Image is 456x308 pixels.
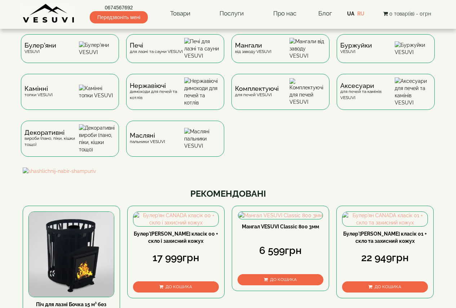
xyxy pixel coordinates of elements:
[340,83,395,101] div: для печей та камінів VESUVI
[90,11,148,23] span: Передзвоніть мені
[389,11,431,17] span: 0 товар(ів) - 0грн
[342,281,428,293] button: До кошика
[123,121,228,168] a: Масляніпальники VESUVI Масляні пальники VESUVI
[340,83,395,89] span: Аксесуари
[17,121,123,168] a: Декоративнівироби (пано, піки, кішки тощо) Декоративні вироби (пано, піки, кішки тощо)
[130,133,165,138] span: Масляні
[342,251,428,265] div: 22 949грн
[342,212,428,226] img: Булер'ян CANADA класік 01 + скло та захисний кожух
[25,43,56,48] span: Булер'яни
[25,130,79,148] div: вироби (пано, піки, кішки тощо)
[318,10,332,17] a: Блог
[79,41,115,56] img: Булер'яни VESUVI
[23,4,75,23] img: Завод VESUVI
[235,86,279,91] span: Комплектуючі
[340,43,372,54] div: VESUVI
[381,10,433,18] button: 0 товар(ів) - 0грн
[235,43,271,54] div: від заводу VESUVI
[289,38,326,59] img: Мангали від заводу VESUVI
[133,251,219,265] div: 17 999грн
[123,74,228,121] a: Нержавіючідимоходи для печей та котлів Нержавіючі димоходи для печей та котлів
[238,212,323,219] img: Мангал VESUVI Classic 800 3мм
[134,231,218,244] a: Булер'[PERSON_NAME] класік 00 + скло і захисний кожух
[130,83,184,101] div: димоходи для печей та котлів
[340,43,372,48] span: Буржуйки
[184,77,221,106] img: Нержавіючі димоходи для печей та котлів
[79,124,115,153] img: Декоративні вироби (пано, піки, кішки тощо)
[212,5,251,22] a: Послуги
[25,86,53,98] div: топки VESUVI
[23,168,434,175] img: shashlichnij-nabir-shampuriv
[25,43,56,54] div: VESUVI
[25,86,53,91] span: Камінні
[266,5,304,22] a: Про нас
[17,34,123,74] a: Булер'яниVESUVI Булер'яни VESUVI
[123,34,228,74] a: Печідля лазні та сауни VESUVI Печі для лазні та сауни VESUVI
[130,43,183,54] div: для лазні та сауни VESUVI
[235,86,279,98] div: для печей VESUVI
[25,130,79,135] span: Декоративні
[79,85,115,99] img: Камінні топки VESUVI
[130,83,184,89] span: Нержавіючі
[343,231,427,244] a: Булер'[PERSON_NAME] класік 01 + скло та захисний кожух
[242,224,319,229] a: Мангал VESUVI Classic 800 3мм
[90,4,148,11] a: 0674567692
[270,277,297,282] span: До кошика
[395,77,431,106] img: Аксесуари для печей та камінів VESUVI
[238,244,323,258] div: 6 599грн
[375,284,401,289] span: До кошика
[133,281,219,293] button: До кошика
[333,34,438,74] a: БуржуйкиVESUVI Буржуйки VESUVI
[333,74,438,121] a: Аксесуаридля печей та камінів VESUVI Аксесуари для печей та камінів VESUVI
[130,43,183,48] span: Печі
[289,78,326,106] img: Комплектуючі для печей VESUVI
[347,11,354,17] a: UA
[395,41,431,56] img: Буржуйки VESUVI
[235,43,271,48] span: Мангали
[184,38,221,59] img: Печі для лазні та сауни VESUVI
[130,133,165,144] div: пальники VESUVI
[133,212,218,226] img: Булер'ян CANADA класік 00 + скло і захисний кожух
[184,128,221,149] img: Масляні пальники VESUVI
[228,34,333,74] a: Мангаливід заводу VESUVI Мангали від заводу VESUVI
[29,212,114,297] img: Піч для лазні Бочка 15 м³ без виносу, дверцята 315*315, зі склом
[165,284,192,289] span: До кошика
[228,74,333,121] a: Комплектуючідля печей VESUVI Комплектуючі для печей VESUVI
[163,5,198,22] a: Товари
[357,11,364,17] a: RU
[238,274,323,285] button: До кошика
[17,74,123,121] a: Каміннітопки VESUVI Камінні топки VESUVI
